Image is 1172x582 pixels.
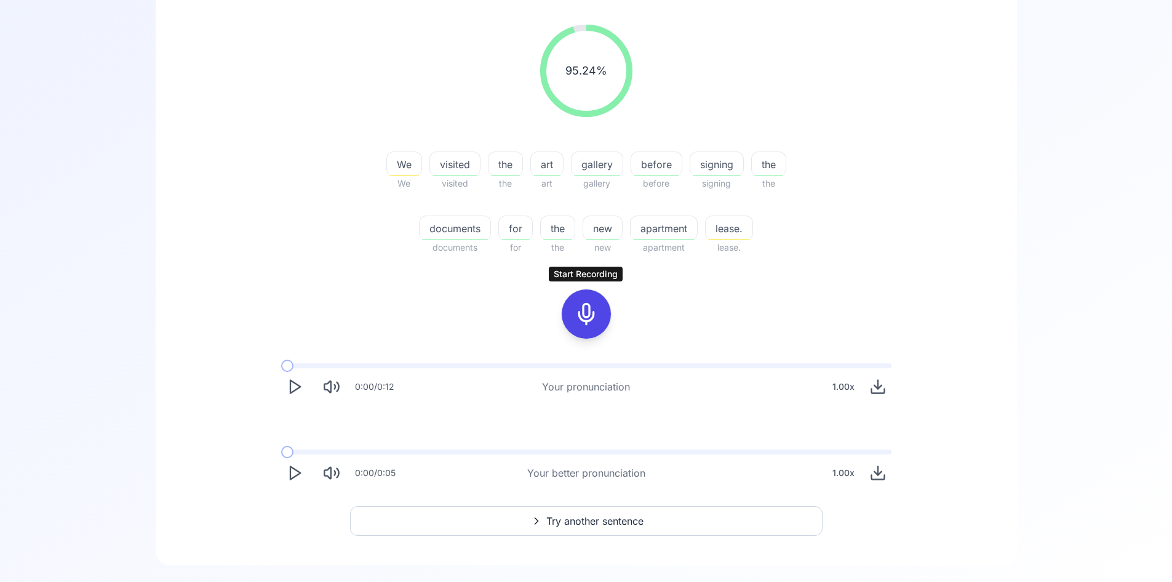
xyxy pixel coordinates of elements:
button: art [530,152,564,176]
button: lease. [705,216,753,240]
button: Download audio [864,373,891,400]
button: before [631,152,682,176]
span: the [488,176,523,191]
button: documents [419,216,491,240]
span: for [498,240,533,255]
div: 0:00 / 0:12 [355,381,394,393]
span: new [583,221,622,236]
span: gallery [571,176,623,191]
span: 95.24 % [565,62,607,79]
button: new [583,216,623,240]
span: visited [430,157,480,172]
span: documents [420,221,490,236]
span: documents [419,240,491,255]
div: 1.00 x [827,374,859,399]
button: Play [281,373,308,400]
button: Download audio [864,459,891,487]
span: the [540,240,575,255]
span: We [387,157,421,172]
span: the [751,176,786,191]
div: 0:00 / 0:05 [355,467,396,479]
button: signing [690,152,744,176]
span: visited [429,176,480,191]
div: Start Recording [549,267,623,281]
span: apartment [631,221,697,236]
span: lease. [706,221,752,236]
span: art [530,176,564,191]
span: We [386,176,422,191]
span: signing [690,157,743,172]
span: the [488,157,522,172]
span: apartment [630,240,698,255]
button: the [488,152,523,176]
button: the [751,152,786,176]
button: Mute [318,459,345,487]
span: the [541,221,575,236]
div: 1.00 x [827,461,859,485]
span: before [631,176,682,191]
span: before [631,157,682,172]
button: We [386,152,422,176]
span: signing [690,176,744,191]
span: lease. [705,240,753,255]
button: Mute [318,373,345,400]
button: Play [281,459,308,487]
span: gallery [572,157,623,172]
button: Try another sentence [350,506,823,536]
span: the [752,157,786,172]
span: art [531,157,563,172]
span: for [499,221,532,236]
div: Your pronunciation [542,379,630,394]
span: new [583,240,623,255]
button: for [498,216,533,240]
button: visited [429,152,480,176]
button: the [540,216,575,240]
div: Your better pronunciation [527,466,645,480]
span: Try another sentence [546,514,644,528]
button: apartment [630,216,698,240]
button: gallery [571,152,623,176]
